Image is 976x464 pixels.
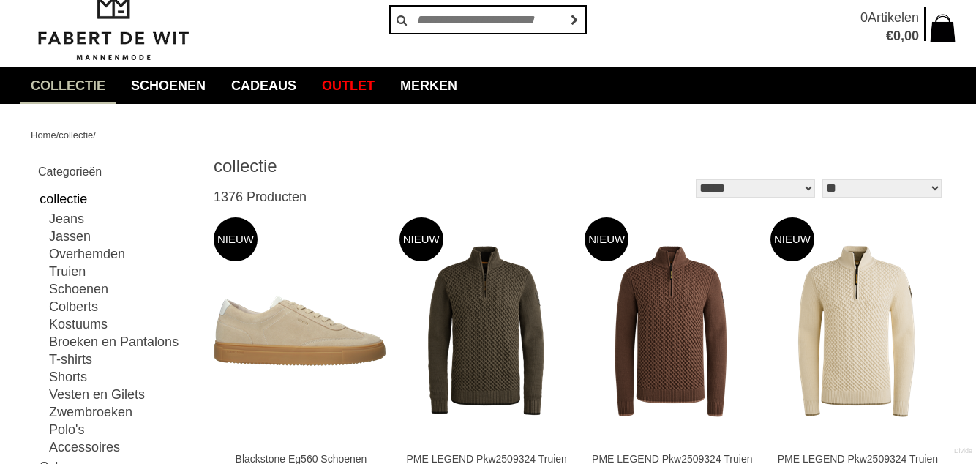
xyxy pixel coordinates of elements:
img: PME LEGEND Pkw2509324 Truien [585,245,757,417]
a: Broeken en Pantalons [49,333,195,351]
a: Kostuums [49,315,195,333]
h1: collectie [214,155,579,177]
a: collectie [20,67,116,104]
a: T-shirts [49,351,195,368]
span: 0 [860,10,868,25]
a: Outlet [311,67,386,104]
a: Shorts [49,368,195,386]
span: Artikelen [868,10,919,25]
a: Jassen [49,228,195,245]
img: PME LEGEND Pkw2509324 Truien [399,245,571,417]
span: 0 [893,29,901,43]
a: Vesten en Gilets [49,386,195,403]
img: Blackstone Eg560 Schoenen [214,296,386,366]
h2: Categorieën [38,162,195,181]
a: Overhemden [49,245,195,263]
img: PME LEGEND Pkw2509324 Truien [770,245,942,417]
a: Merken [389,67,468,104]
a: Schoenen [49,280,195,298]
a: Cadeaus [220,67,307,104]
span: 00 [904,29,919,43]
span: / [56,130,59,141]
span: , [901,29,904,43]
span: 1376 Producten [214,190,307,204]
a: Accessoires [49,438,195,456]
span: / [93,130,96,141]
a: Colberts [49,298,195,315]
a: Zwembroeken [49,403,195,421]
a: collectie [38,188,195,210]
a: Polo's [49,421,195,438]
a: Home [31,130,56,141]
a: Jeans [49,210,195,228]
a: Divide [954,442,972,460]
a: collectie [59,130,93,141]
a: Truien [49,263,195,280]
a: Schoenen [120,67,217,104]
span: € [886,29,893,43]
